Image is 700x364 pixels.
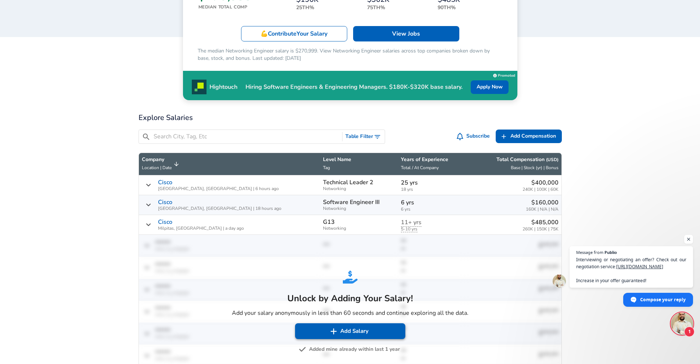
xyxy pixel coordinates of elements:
[158,219,172,225] a: Cisco
[232,292,469,304] h5: Unlock by Adding Your Salary!
[496,156,559,163] p: Total Compensation
[401,187,462,192] span: 18 yrs
[455,130,493,143] button: Subscribe
[192,80,207,94] img: Promo Logo
[576,250,603,254] span: Message from
[241,26,347,41] a: 💪ContributeYour Salary
[158,179,172,186] a: Cisco
[684,327,694,337] span: 1
[496,130,562,143] a: Add Compensation
[493,72,515,78] a: Promoted
[142,156,172,163] p: Company
[323,165,330,171] span: Tag
[640,293,686,306] span: Compose your reply
[526,207,559,212] span: 160K | N/A | N/A
[323,206,395,211] span: Networking
[510,132,556,141] span: Add Compensation
[209,83,237,91] p: Hightouch
[343,270,358,284] img: svg+xml;base64,PHN2ZyB4bWxucz0iaHR0cDovL3d3dy53My5vcmcvMjAwMC9zdmciIGZpbGw9IiMyNjhERUMiIHZpZXdCb3...
[523,187,559,192] span: 240K | 100K | 60K
[323,179,373,186] p: Technical Leader 2
[232,309,469,317] p: Add your salary anonymously in less than 60 seconds and continue exploring all the data.
[295,323,405,339] button: Add Salary
[300,345,400,354] button: Added mine already within last 1 year
[511,165,559,171] span: Base | Stock (yr) | Bonus
[299,346,306,353] img: svg+xml;base64,PHN2ZyB4bWxucz0iaHR0cDovL3d3dy53My5vcmcvMjAwMC9zdmciIGZpbGw9IiM3NTc1NzUiIHZpZXdCb3...
[142,165,172,171] span: Location | Date
[471,80,509,94] a: Apply Now
[142,156,181,172] span: CompanyLocation | Date
[342,130,385,143] button: Toggle Search Filters
[401,165,439,171] span: Total / At Company
[323,226,395,231] span: Networking
[671,313,693,335] div: Open chat
[158,199,172,205] a: Cisco
[330,328,337,335] img: svg+xml;base64,PHN2ZyB4bWxucz0iaHR0cDovL3d3dy53My5vcmcvMjAwMC9zdmciIGZpbGw9IiNmZmZmZmYiIHZpZXdCb3...
[323,156,395,163] p: Level Name
[604,250,617,254] span: Publio
[296,4,326,11] p: 25th%
[523,218,559,227] p: $485,000
[523,227,559,232] span: 260K | 150K | 75K
[323,186,395,191] span: Networking
[158,186,279,191] span: [GEOGRAPHIC_DATA], [GEOGRAPHIC_DATA] | 6 hours ago
[392,29,420,38] p: View Jobs
[401,207,462,212] span: 6 yrs
[523,178,559,187] p: $400,000
[158,226,244,231] span: Milpitas, [GEOGRAPHIC_DATA] | a day ago
[401,226,417,232] span: years of experience for this data point is hidden until there are more submissions. Submit your s...
[297,30,327,38] span: Your Salary
[467,156,558,172] span: Total Compensation (USD) Base | Stock (yr) | Bonus
[198,4,252,10] p: Median Total Comp
[401,218,421,227] span: years at company for this data point is hidden until there are more submissions. Submit your sala...
[401,178,462,187] p: 25 yrs
[401,156,462,163] p: Years of Experience
[526,198,559,207] p: $160,000
[323,219,335,225] p: G13
[139,112,562,124] h2: Explore Salaries
[237,83,471,91] p: Hiring Software Engineers & Engineering Managers. $180K-$320K base salary.
[323,199,380,205] p: Software Engineer III
[367,4,396,11] p: 75th%
[154,132,340,141] input: Search City, Tag, Etc
[198,47,503,62] p: The median Networking Engineer salary is $270,999. View Networking Engineer salaries across top c...
[261,29,327,38] p: 💪 Contribute
[438,4,467,11] p: 90th%
[546,157,559,163] button: (USD)
[158,206,281,211] span: [GEOGRAPHIC_DATA], [GEOGRAPHIC_DATA] | 18 hours ago
[353,26,459,41] a: View Jobs
[576,256,686,284] span: Interviewing or negotiating an offer? Check out our negotiation service: Increase in your offer g...
[401,198,462,207] p: 6 yrs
